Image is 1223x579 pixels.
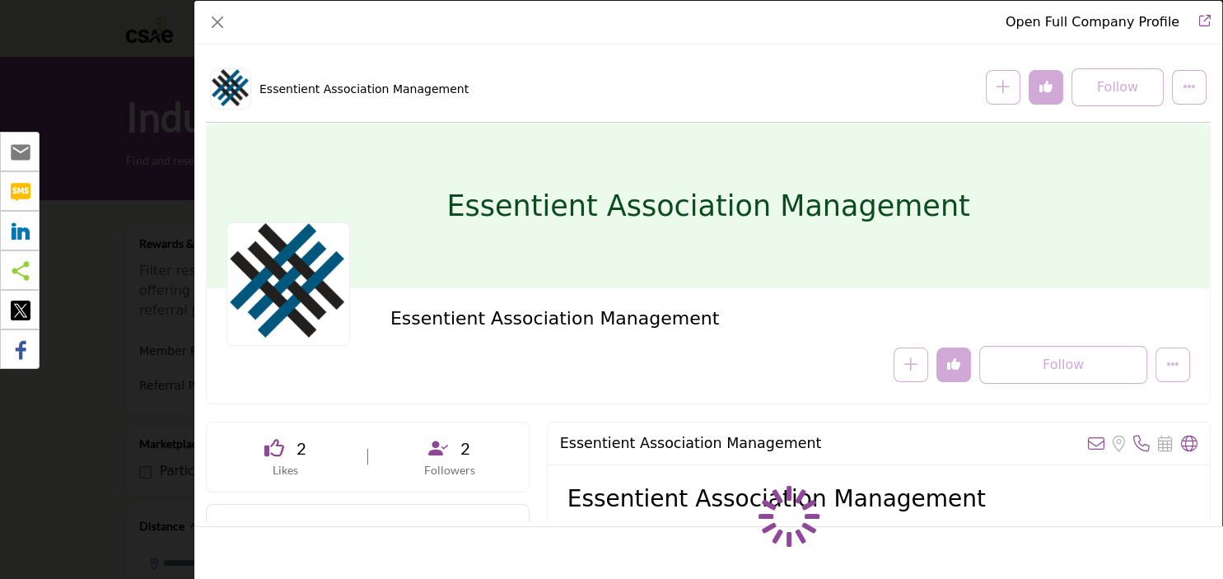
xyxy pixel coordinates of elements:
p: Likes [227,462,344,479]
button: More Options [1172,70,1207,105]
h2: Essentient Association Management [560,435,822,452]
button: Follow [1071,68,1164,106]
h2: Essentient Association Management [567,485,1190,513]
button: Close [206,11,229,34]
h2: Essentient Association Management [390,308,843,329]
button: Redirect to login page [894,348,928,382]
a: Redirect to essentient-association-management [1188,12,1211,32]
p: Followers [391,462,508,479]
span: 2 [460,436,470,460]
img: essentient-association-management logo [210,68,251,110]
h1: Essentient Association Management [446,124,969,288]
img: essentient-association-management logo [226,222,350,346]
a: Redirect to essentient-association-management [1006,14,1179,30]
span: 2 [296,436,306,460]
button: More Options [1155,348,1190,382]
button: Redirect to login [979,346,1147,384]
h1: Essentient Association Management [259,82,469,96]
p: Experience exceptional association management services with Essentient. As a trusted partner to a... [567,519,1190,571]
button: Redirect to login page [936,348,971,382]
